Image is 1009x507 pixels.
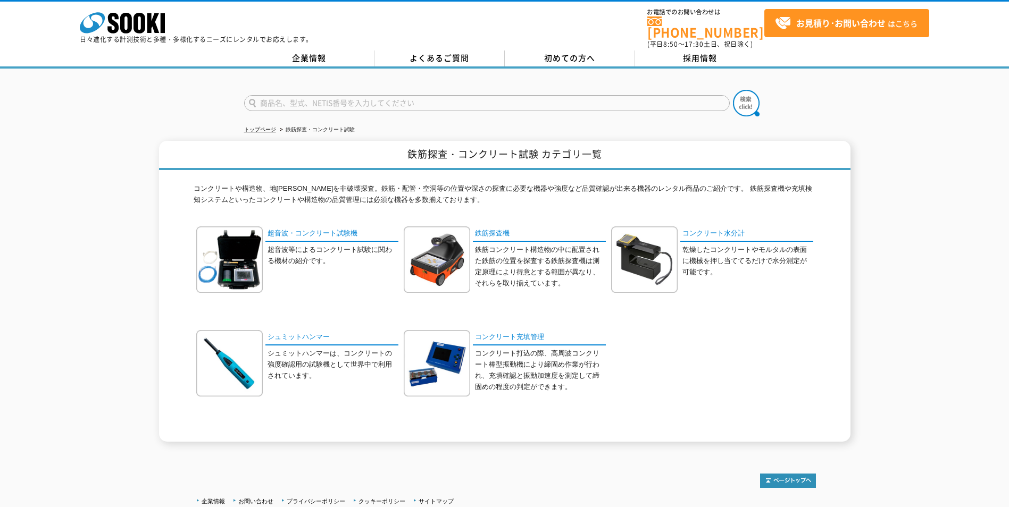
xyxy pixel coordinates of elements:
[544,52,595,64] span: 初めての方へ
[475,348,606,392] p: コンクリート打込の際、高周波コンクリート棒型振動機により締固め作業が行われ、充填確認と振動加速度を測定して締固めの程度の判定ができます。
[238,498,273,504] a: お問い合わせ
[196,226,263,293] img: 超音波・コンクリート試験機
[358,498,405,504] a: クッキーポリシー
[287,498,345,504] a: プライバシーポリシー
[647,39,753,49] span: (平日 ～ 土日、祝日除く)
[764,9,929,37] a: お見積り･お問い合わせはこちら
[244,126,276,132] a: トップページ
[194,183,816,211] p: コンクリートや構造物、地[PERSON_NAME]を非破壊探査。鉄筋・配管・空洞等の位置や深さの探査に必要な機器や強度など品質確認が出来る機器のレンタル商品のご紹介です。 鉄筋探査機や充填検知シ...
[733,90,760,116] img: btn_search.png
[268,244,398,267] p: 超音波等によるコンクリート試験に関わる機材の紹介です。
[268,348,398,381] p: シュミットハンマーは、コンクリートの強度確認用の試験機として世界中で利用されています。
[404,226,470,293] img: 鉄筋探査機
[374,50,505,66] a: よくあるご質問
[202,498,225,504] a: 企業情報
[196,330,263,396] img: シュミットハンマー
[663,39,678,49] span: 8:50
[635,50,765,66] a: 採用情報
[244,50,374,66] a: 企業情報
[682,244,813,277] p: 乾燥したコンクリートやモルタルの表面に機械を押し当ててるだけで水分測定が可能です。
[685,39,704,49] span: 17:30
[278,124,355,136] li: 鉄筋探査・コンクリート試験
[419,498,454,504] a: サイトマップ
[473,226,606,242] a: 鉄筋探査機
[404,330,470,396] img: コンクリート充填管理
[680,226,813,242] a: コンクリート水分計
[475,244,606,289] p: 鉄筋コンクリート構造物の中に配置された鉄筋の位置を探査する鉄筋探査機は測定原理により得意とする範囲が異なり、それらを取り揃えています。
[775,15,918,31] span: はこちら
[80,36,313,43] p: 日々進化する計測技術と多種・多様化するニーズにレンタルでお応えします。
[611,226,678,293] img: コンクリート水分計
[244,95,730,111] input: 商品名、型式、NETIS番号を入力してください
[796,16,886,29] strong: お見積り･お問い合わせ
[647,16,764,38] a: [PHONE_NUMBER]
[159,141,850,170] h1: 鉄筋探査・コンクリート試験 カテゴリ一覧
[505,50,635,66] a: 初めての方へ
[265,226,398,242] a: 超音波・コンクリート試験機
[265,330,398,345] a: シュミットハンマー
[647,9,764,15] span: お電話でのお問い合わせは
[473,330,606,345] a: コンクリート充填管理
[760,474,816,488] img: トップページへ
